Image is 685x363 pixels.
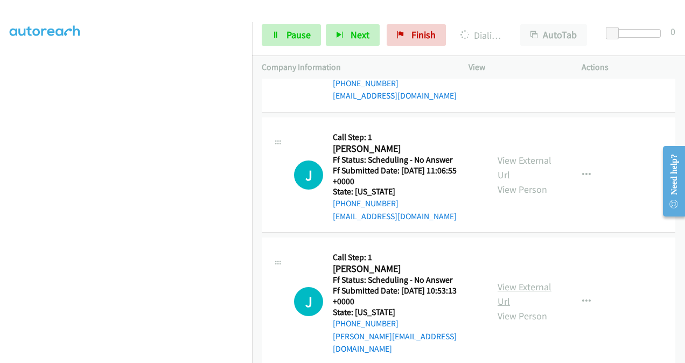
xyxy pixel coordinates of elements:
[333,252,478,263] h5: Call Step: 1
[460,28,501,43] p: Dialing [PERSON_NAME]
[333,186,478,197] h5: State: [US_STATE]
[333,165,478,186] h5: Ff Submitted Date: [DATE] 11:06:55 +0000
[670,24,675,39] div: 0
[333,198,399,208] a: [PHONE_NUMBER]
[498,183,547,196] a: View Person
[333,132,478,143] h5: Call Step: 1
[333,143,474,155] h2: [PERSON_NAME]
[469,61,562,74] p: View
[294,287,323,316] h1: J
[333,275,478,285] h5: Ff Status: Scheduling - No Answer
[262,24,321,46] a: Pause
[611,29,661,38] div: Delay between calls (in seconds)
[286,29,311,41] span: Pause
[262,61,449,74] p: Company Information
[333,331,457,354] a: [PERSON_NAME][EMAIL_ADDRESS][DOMAIN_NAME]
[333,307,478,318] h5: State: [US_STATE]
[333,318,399,329] a: [PHONE_NUMBER]
[498,281,551,308] a: View External Url
[333,211,457,221] a: [EMAIL_ADDRESS][DOMAIN_NAME]
[333,90,457,101] a: [EMAIL_ADDRESS][DOMAIN_NAME]
[333,263,474,275] h2: [PERSON_NAME]
[351,29,369,41] span: Next
[333,285,478,306] h5: Ff Submitted Date: [DATE] 10:53:13 +0000
[498,154,551,181] a: View External Url
[520,24,587,46] button: AutoTab
[387,24,446,46] a: Finish
[333,155,478,165] h5: Ff Status: Scheduling - No Answer
[294,160,323,190] h1: J
[333,78,399,88] a: [PHONE_NUMBER]
[654,138,685,224] iframe: Resource Center
[294,160,323,190] div: The call is yet to be attempted
[294,287,323,316] div: The call is yet to be attempted
[498,310,547,322] a: View Person
[326,24,380,46] button: Next
[411,29,436,41] span: Finish
[582,61,675,74] p: Actions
